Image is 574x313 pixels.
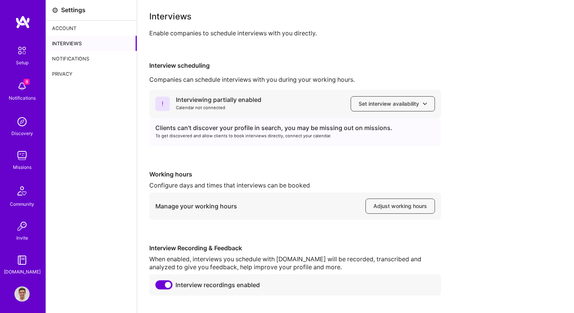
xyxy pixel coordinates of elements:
div: Community [10,200,34,208]
div: Interview scheduling [149,62,562,70]
img: User Avatar [14,286,30,302]
div: Configure days and times that interviews can be booked [149,181,441,189]
div: Interviewing partially enabled [176,96,261,104]
div: Interviews [46,36,137,51]
span: 8 [24,79,30,85]
img: setup [14,43,30,59]
div: Working hours [149,170,441,178]
img: Invite [14,219,30,234]
span: Adjust working hours [373,202,427,210]
div: Notifications [46,51,137,66]
div: Discovery [11,129,33,137]
span: Set interview availability [359,100,427,108]
div: [DOMAIN_NAME] [4,268,41,276]
button: Set interview availability [351,96,435,111]
div: When enabled, interviews you schedule with [DOMAIN_NAME] will be recorded, transcribed and analyz... [149,255,441,271]
div: Missions [13,163,32,171]
img: Community [13,182,31,200]
button: Adjust working hours [365,199,435,214]
span: Interview recordings enabled [176,281,260,289]
img: logo [15,15,30,29]
i: icon ErrorCalendar [155,97,170,111]
div: Setup [16,59,28,67]
div: Account [46,21,137,36]
i: icon ArrowDownBlack [423,102,427,106]
div: Companies can schedule interviews with you during your working hours. [149,76,562,84]
i: icon Settings [52,7,58,13]
div: Enable companies to schedule interviews with you directly. [149,29,562,37]
div: Settings [61,6,85,14]
div: Clients can't discover your profile in search, you may be missing out on missions. [155,124,435,132]
div: Calendar not connected [176,104,261,112]
div: Interview Recording & Feedback [149,244,441,252]
div: Invite [16,234,28,242]
div: Notifications [9,94,36,102]
div: Interviews [149,12,562,20]
img: teamwork [14,148,30,163]
img: guide book [14,253,30,268]
div: To get discovered and allow clients to book interviews directly, connect your calendar. [155,132,435,140]
div: Manage your working hours [155,202,237,210]
img: bell [14,79,30,94]
a: User Avatar [13,286,32,302]
div: Privacy [46,66,137,81]
img: discovery [14,114,30,129]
